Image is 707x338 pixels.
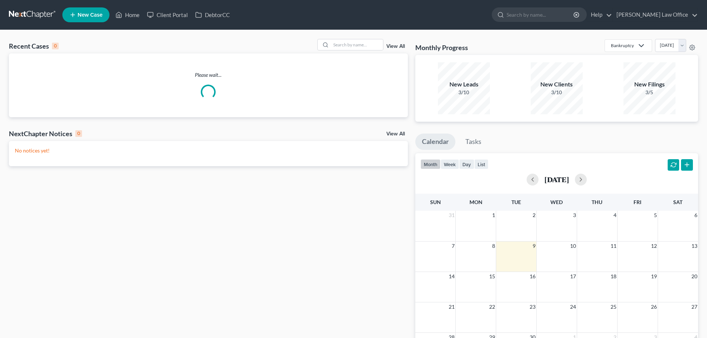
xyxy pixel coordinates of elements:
[438,89,490,96] div: 3/10
[550,199,563,205] span: Wed
[441,159,459,169] button: week
[623,89,675,96] div: 3/5
[650,302,658,311] span: 26
[438,80,490,89] div: New Leads
[112,8,143,22] a: Home
[532,211,536,220] span: 2
[544,175,569,183] h2: [DATE]
[459,134,488,150] a: Tasks
[491,211,496,220] span: 1
[610,242,617,250] span: 11
[52,43,59,49] div: 0
[469,199,482,205] span: Mon
[9,129,82,138] div: NextChapter Notices
[610,272,617,281] span: 18
[75,130,82,137] div: 0
[691,272,698,281] span: 20
[448,302,455,311] span: 21
[488,272,496,281] span: 15
[610,302,617,311] span: 25
[459,159,474,169] button: day
[15,147,402,154] p: No notices yet!
[386,131,405,137] a: View All
[488,302,496,311] span: 22
[529,302,536,311] span: 23
[529,272,536,281] span: 16
[386,44,405,49] a: View All
[613,211,617,220] span: 4
[650,242,658,250] span: 12
[569,272,577,281] span: 17
[415,134,455,150] a: Calendar
[430,199,441,205] span: Sun
[143,8,192,22] a: Client Portal
[507,8,575,22] input: Search by name...
[531,89,583,96] div: 3/10
[532,242,536,250] span: 9
[673,199,683,205] span: Sat
[653,211,658,220] span: 5
[613,8,698,22] a: [PERSON_NAME] Law Office
[572,211,577,220] span: 3
[587,8,612,22] a: Help
[9,71,408,79] p: Please wait...
[331,39,383,50] input: Search by name...
[531,80,583,89] div: New Clients
[451,242,455,250] span: 7
[420,159,441,169] button: month
[691,242,698,250] span: 13
[448,272,455,281] span: 14
[9,42,59,50] div: Recent Cases
[623,80,675,89] div: New Filings
[415,43,468,52] h3: Monthly Progress
[511,199,521,205] span: Tue
[611,42,634,49] div: Bankruptcy
[448,211,455,220] span: 31
[78,12,102,18] span: New Case
[569,302,577,311] span: 24
[691,302,698,311] span: 27
[474,159,488,169] button: list
[569,242,577,250] span: 10
[650,272,658,281] span: 19
[694,211,698,220] span: 6
[634,199,641,205] span: Fri
[592,199,602,205] span: Thu
[192,8,233,22] a: DebtorCC
[491,242,496,250] span: 8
